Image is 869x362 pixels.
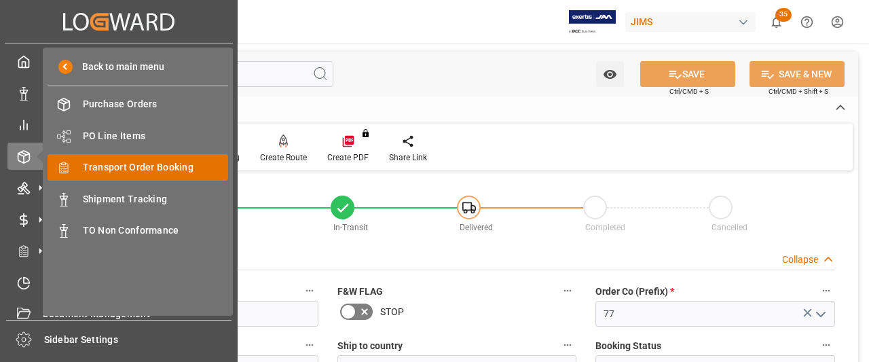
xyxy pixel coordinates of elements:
[333,223,368,232] span: In-Transit
[625,9,761,35] button: JIMS
[83,223,229,238] span: TO Non Conformance
[769,86,828,96] span: Ctrl/CMD + Shift + S
[817,282,835,300] button: Order Co (Prefix) *
[569,10,616,34] img: Exertis%20JAM%20-%20Email%20Logo.jpg_1722504956.jpg
[792,7,822,37] button: Help Center
[7,269,230,295] a: Timeslot Management V2
[83,160,229,175] span: Transport Order Booking
[380,305,404,319] span: STOP
[337,339,403,353] span: Ship to country
[782,253,818,267] div: Collapse
[669,86,709,96] span: Ctrl/CMD + S
[817,336,835,354] button: Booking Status
[559,336,576,354] button: Ship to country
[48,122,228,149] a: PO Line Items
[775,8,792,22] span: 35
[809,304,830,325] button: open menu
[260,151,307,164] div: Create Route
[48,154,228,181] a: Transport Order Booking
[83,97,229,111] span: Purchase Orders
[83,129,229,143] span: PO Line Items
[625,12,756,32] div: JIMS
[7,79,230,106] a: Data Management
[596,61,624,87] button: open menu
[7,48,230,75] a: My Cockpit
[337,285,383,299] span: F&W FLAG
[301,282,318,300] button: JAM Reference Number
[585,223,625,232] span: Completed
[83,192,229,206] span: Shipment Tracking
[48,91,228,117] a: Purchase Orders
[595,285,674,299] span: Order Co (Prefix)
[711,223,747,232] span: Cancelled
[640,61,735,87] button: SAVE
[750,61,845,87] button: SAVE & NEW
[301,336,318,354] button: Country of Origin (Suffix) *
[761,7,792,37] button: show 35 new notifications
[595,339,661,353] span: Booking Status
[48,185,228,212] a: Shipment Tracking
[48,217,228,244] a: TO Non Conformance
[73,60,164,74] span: Back to main menu
[7,111,230,138] a: My Reports
[7,301,230,327] a: Document Management
[460,223,493,232] span: Delivered
[389,151,427,164] div: Share Link
[44,333,232,347] span: Sidebar Settings
[559,282,576,300] button: F&W FLAG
